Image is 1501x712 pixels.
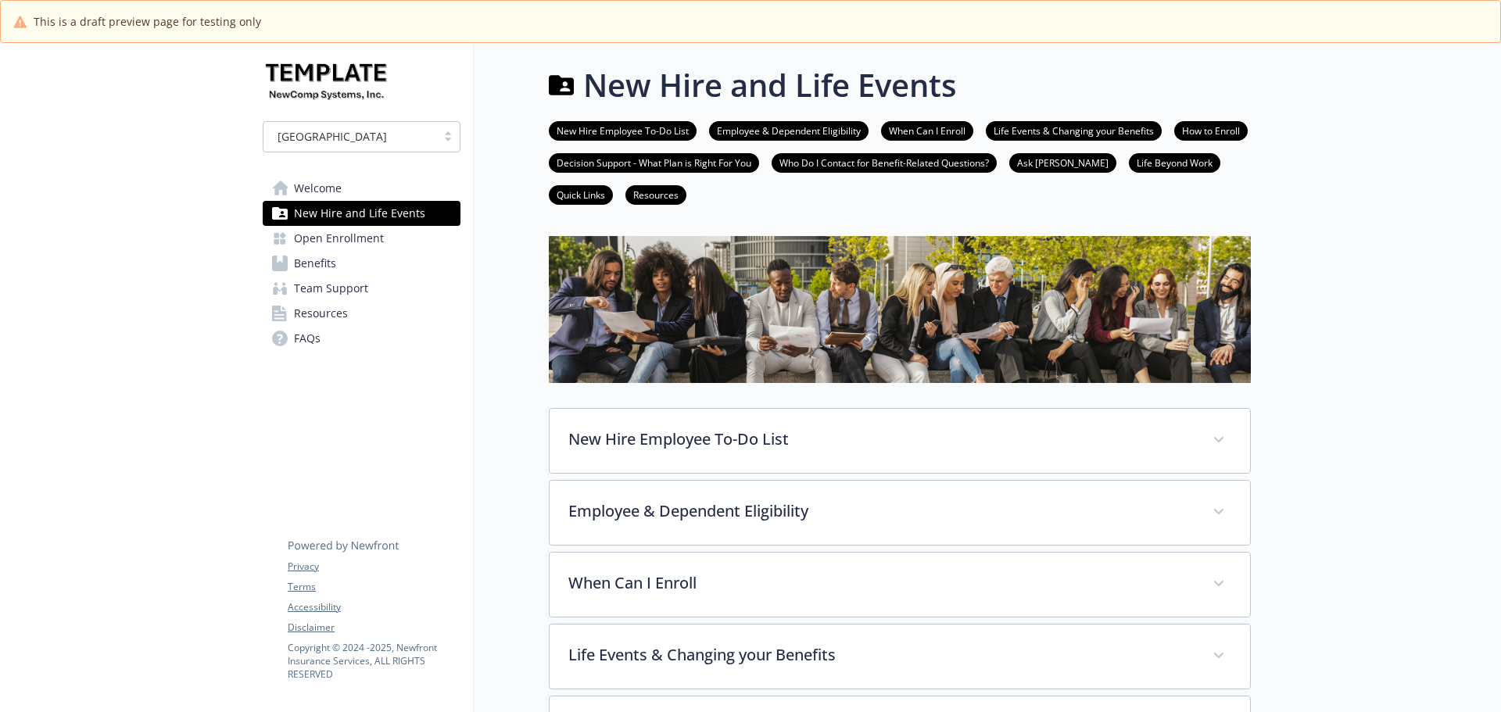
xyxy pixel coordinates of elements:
[549,236,1251,382] img: new hire page banner
[709,123,869,138] a: Employee & Dependent Eligibility
[34,13,261,30] span: This is a draft preview page for testing only
[271,128,428,145] span: [GEOGRAPHIC_DATA]
[263,301,460,326] a: Resources
[986,123,1162,138] a: Life Events & Changing your Benefits
[550,409,1250,473] div: New Hire Employee To-Do List
[294,301,348,326] span: Resources
[263,176,460,201] a: Welcome
[549,123,697,138] a: New Hire Employee To-Do List
[1129,155,1220,170] a: Life Beyond Work
[568,499,1194,523] p: Employee & Dependent Eligibility
[278,128,387,145] span: [GEOGRAPHIC_DATA]
[263,276,460,301] a: Team Support
[288,641,460,681] p: Copyright © 2024 - 2025 , Newfront Insurance Services, ALL RIGHTS RESERVED
[772,155,997,170] a: Who Do I Contact for Benefit-Related Questions?
[568,428,1194,451] p: New Hire Employee To-Do List
[550,481,1250,545] div: Employee & Dependent Eligibility
[1174,123,1248,138] a: How to Enroll
[294,176,342,201] span: Welcome
[263,326,460,351] a: FAQs
[294,276,368,301] span: Team Support
[294,326,321,351] span: FAQs
[625,187,686,202] a: Resources
[550,624,1250,689] div: Life Events & Changing your Benefits
[294,201,425,226] span: New Hire and Life Events
[288,621,460,635] a: Disclaimer
[549,187,613,202] a: Quick Links
[550,553,1250,617] div: When Can I Enroll
[263,251,460,276] a: Benefits
[288,600,460,614] a: Accessibility
[1009,155,1116,170] a: Ask [PERSON_NAME]
[263,201,460,226] a: New Hire and Life Events
[568,571,1194,595] p: When Can I Enroll
[583,62,956,109] h1: New Hire and Life Events
[568,643,1194,667] p: Life Events & Changing your Benefits
[288,580,460,594] a: Terms
[294,226,384,251] span: Open Enrollment
[263,226,460,251] a: Open Enrollment
[881,123,973,138] a: When Can I Enroll
[288,560,460,574] a: Privacy
[549,155,759,170] a: Decision Support - What Plan is Right For You
[294,251,336,276] span: Benefits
